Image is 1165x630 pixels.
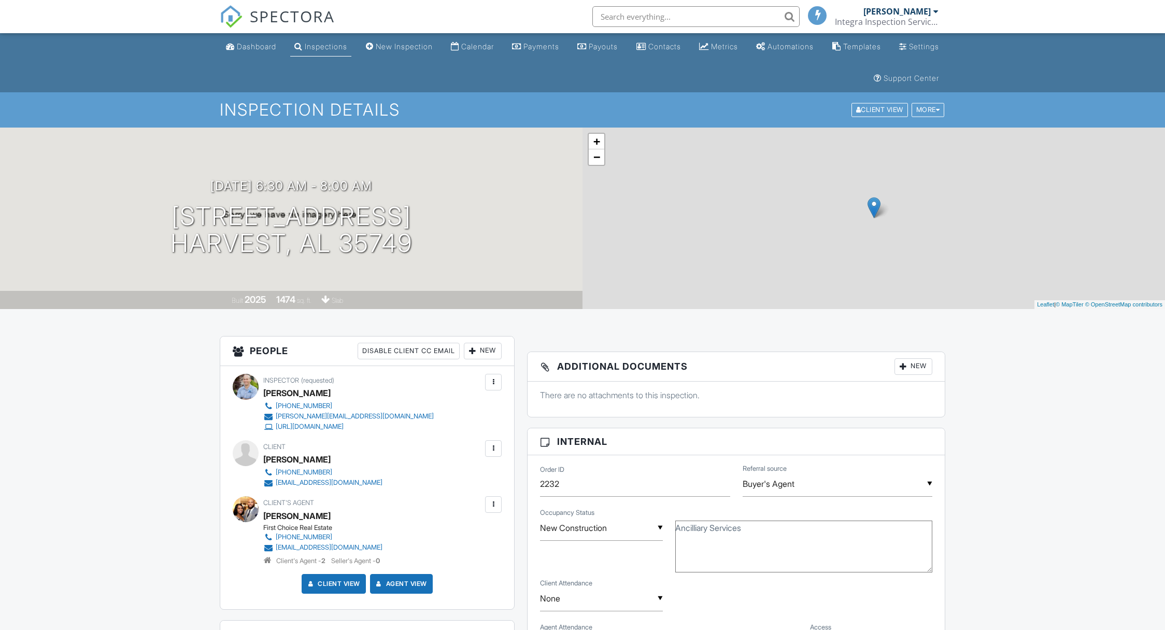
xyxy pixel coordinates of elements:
a: Dashboard [222,37,280,57]
div: 1474 [276,294,295,305]
div: Support Center [884,74,939,82]
div: Calendar [461,42,494,51]
label: Order ID [540,465,564,474]
a: © OpenStreetMap contributors [1085,301,1162,307]
a: Metrics [695,37,742,57]
div: [EMAIL_ADDRESS][DOMAIN_NAME] [276,479,382,487]
a: [URL][DOMAIN_NAME] [263,422,434,432]
div: First Choice Real Estate [263,524,391,532]
a: Support Center [870,69,943,88]
a: [EMAIL_ADDRESS][DOMAIN_NAME] [263,542,382,553]
a: Client View [850,105,911,113]
label: Client Attendance [540,579,592,588]
div: [PERSON_NAME] [263,385,331,401]
a: [PHONE_NUMBER] [263,532,382,542]
a: Zoom out [589,149,604,165]
div: [PHONE_NUMBER] [276,533,332,541]
a: Contacts [632,37,685,57]
div: Contacts [648,42,681,51]
div: Metrics [711,42,738,51]
div: Inspections [305,42,347,51]
a: Payments [508,37,563,57]
img: The Best Home Inspection Software - Spectora [220,5,243,28]
a: Leaflet [1037,301,1054,307]
div: Disable Client CC Email [358,343,460,359]
a: © MapTiler [1056,301,1084,307]
div: 2025 [245,294,266,305]
strong: 0 [376,557,380,565]
h1: [STREET_ADDRESS] Harvest, AL 35749 [171,203,413,258]
div: Automations [768,42,814,51]
div: [PHONE_NUMBER] [276,402,332,410]
a: Client View [305,579,360,589]
div: [EMAIL_ADDRESS][DOMAIN_NAME] [276,543,382,552]
h3: Internal [528,428,945,455]
textarea: Ancilliary Services [675,521,932,572]
span: Built [232,297,243,304]
a: Automations (Basic) [752,37,818,57]
span: (requested) [301,376,334,384]
div: [PERSON_NAME][EMAIL_ADDRESS][DOMAIN_NAME] [276,412,434,421]
div: Integra Inspection Services, LLC [835,17,939,27]
span: Client [263,443,286,451]
p: There are no attachments to this inspection. [540,389,932,401]
div: Client View [851,103,908,117]
div: New [894,358,932,375]
div: Payments [523,42,559,51]
input: Search everything... [592,6,800,27]
a: Inspections [290,37,351,57]
span: Inspector [263,376,299,384]
a: Payouts [573,37,622,57]
div: Templates [843,42,881,51]
div: [URL][DOMAIN_NAME] [276,423,344,431]
a: Calendar [447,37,498,57]
label: Ancilliary Services [675,522,741,534]
div: New [464,343,502,359]
a: Zoom in [589,134,604,149]
div: New Inspection [376,42,433,51]
a: [PHONE_NUMBER] [263,467,382,478]
span: Client's Agent - [276,557,327,565]
span: SPECTORA [250,5,335,27]
a: Templates [828,37,885,57]
span: Seller's Agent - [331,557,380,565]
div: | [1034,300,1165,309]
a: New Inspection [362,37,437,57]
div: Settings [909,42,939,51]
a: [PHONE_NUMBER] [263,401,434,411]
div: [PHONE_NUMBER] [276,468,332,477]
h3: Additional Documents [528,352,945,382]
div: Payouts [589,42,618,51]
a: [PERSON_NAME] [263,508,331,524]
a: [EMAIL_ADDRESS][DOMAIN_NAME] [263,478,382,488]
span: Client's Agent [263,499,314,507]
div: More [912,103,945,117]
a: [PERSON_NAME][EMAIL_ADDRESS][DOMAIN_NAME] [263,411,434,422]
h3: [DATE] 6:30 am - 8:00 am [210,179,372,193]
div: [PERSON_NAME] [863,6,931,17]
div: Dashboard [237,42,276,51]
label: Occupancy Status [540,508,594,517]
a: SPECTORA [220,14,335,36]
h3: People [220,337,514,366]
div: [PERSON_NAME] [263,452,331,467]
a: Settings [895,37,943,57]
h1: Inspection Details [220,101,945,119]
label: Referral source [743,464,787,473]
strong: 2 [321,557,325,565]
span: sq. ft. [297,297,311,304]
span: slab [332,297,343,304]
a: Agent View [374,579,427,589]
